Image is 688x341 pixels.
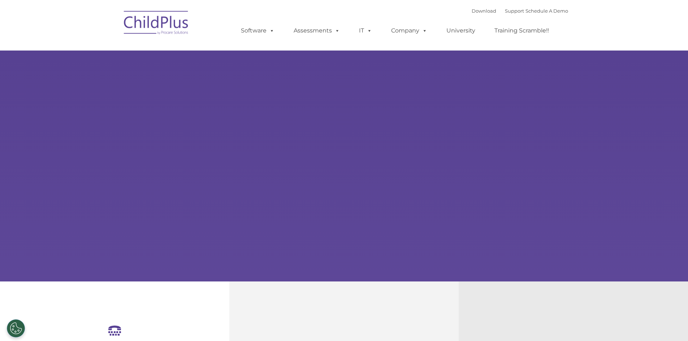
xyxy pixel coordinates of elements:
[472,8,496,14] a: Download
[384,23,434,38] a: Company
[487,23,556,38] a: Training Scramble!!
[120,6,192,42] img: ChildPlus by Procare Solutions
[234,23,282,38] a: Software
[525,8,568,14] a: Schedule A Demo
[286,23,347,38] a: Assessments
[472,8,568,14] font: |
[439,23,483,38] a: University
[7,319,25,337] button: Cookies Settings
[505,8,524,14] a: Support
[352,23,379,38] a: IT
